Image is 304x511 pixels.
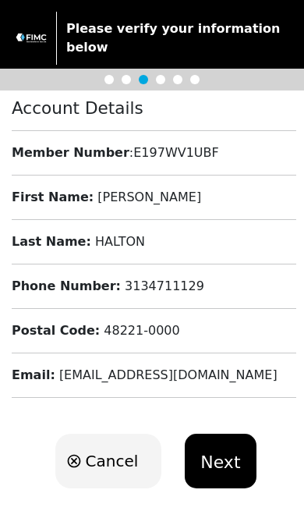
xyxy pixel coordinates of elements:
[16,33,47,43] img: trx now logo
[66,21,280,55] strong: Please verify your information below
[12,188,296,207] div: [PERSON_NAME]
[12,144,296,162] div: : E197WV1UBF
[12,234,91,249] b: Last Name :
[12,190,94,204] b: First Name :
[55,434,161,488] button: Cancel
[12,279,121,293] b: Phone Number :
[12,321,296,340] div: 48221-0000
[12,366,296,385] div: [EMAIL_ADDRESS][DOMAIN_NAME]
[12,232,296,251] div: HALTON
[12,145,129,160] b: Member Number
[185,434,256,488] button: Next
[85,449,138,473] span: Cancel
[12,98,296,119] h4: Account Details
[12,367,55,382] b: Email :
[12,323,100,338] b: Postal Code :
[12,277,296,296] div: 3134711129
